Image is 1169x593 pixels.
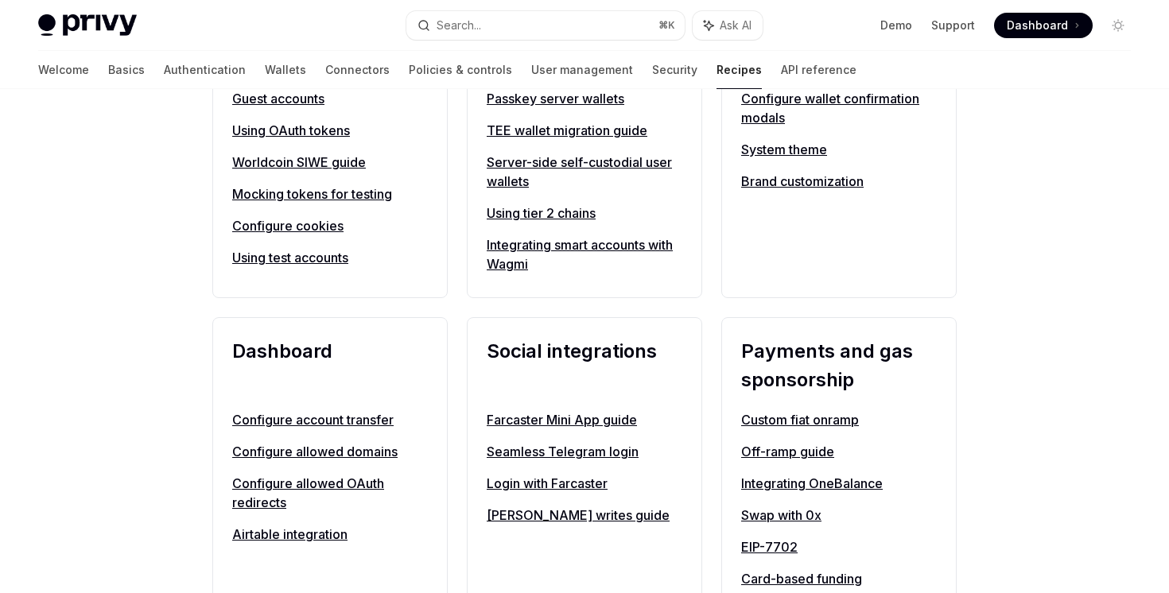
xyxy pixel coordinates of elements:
[487,89,682,108] a: Passkey server wallets
[487,235,682,273] a: Integrating smart accounts with Wagmi
[781,51,856,89] a: API reference
[487,337,682,394] h2: Social integrations
[232,89,428,108] a: Guest accounts
[658,19,675,32] span: ⌘ K
[741,537,937,556] a: EIP-7702
[406,11,684,40] button: Search...⌘K
[232,248,428,267] a: Using test accounts
[741,89,937,127] a: Configure wallet confirmation modals
[741,506,937,525] a: Swap with 0x
[232,474,428,512] a: Configure allowed OAuth redirects
[232,525,428,544] a: Airtable integration
[994,13,1093,38] a: Dashboard
[741,442,937,461] a: Off-ramp guide
[232,442,428,461] a: Configure allowed domains
[487,410,682,429] a: Farcaster Mini App guide
[741,474,937,493] a: Integrating OneBalance
[232,410,428,429] a: Configure account transfer
[652,51,697,89] a: Security
[487,121,682,140] a: TEE wallet migration guide
[409,51,512,89] a: Policies & controls
[880,17,912,33] a: Demo
[164,51,246,89] a: Authentication
[38,51,89,89] a: Welcome
[487,506,682,525] a: [PERSON_NAME] writes guide
[1105,13,1131,38] button: Toggle dark mode
[693,11,763,40] button: Ask AI
[232,337,428,394] h2: Dashboard
[487,203,682,223] a: Using tier 2 chains
[741,569,937,588] a: Card-based funding
[232,121,428,140] a: Using OAuth tokens
[531,51,633,89] a: User management
[437,16,481,35] div: Search...
[1007,17,1068,33] span: Dashboard
[741,410,937,429] a: Custom fiat onramp
[720,17,751,33] span: Ask AI
[717,51,762,89] a: Recipes
[265,51,306,89] a: Wallets
[741,337,937,394] h2: Payments and gas sponsorship
[741,140,937,159] a: System theme
[232,184,428,203] a: Mocking tokens for testing
[232,153,428,172] a: Worldcoin SIWE guide
[487,442,682,461] a: Seamless Telegram login
[931,17,975,33] a: Support
[232,216,428,235] a: Configure cookies
[325,51,390,89] a: Connectors
[108,51,145,89] a: Basics
[487,153,682,191] a: Server-side self-custodial user wallets
[741,172,937,191] a: Brand customization
[38,14,137,37] img: light logo
[487,474,682,493] a: Login with Farcaster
